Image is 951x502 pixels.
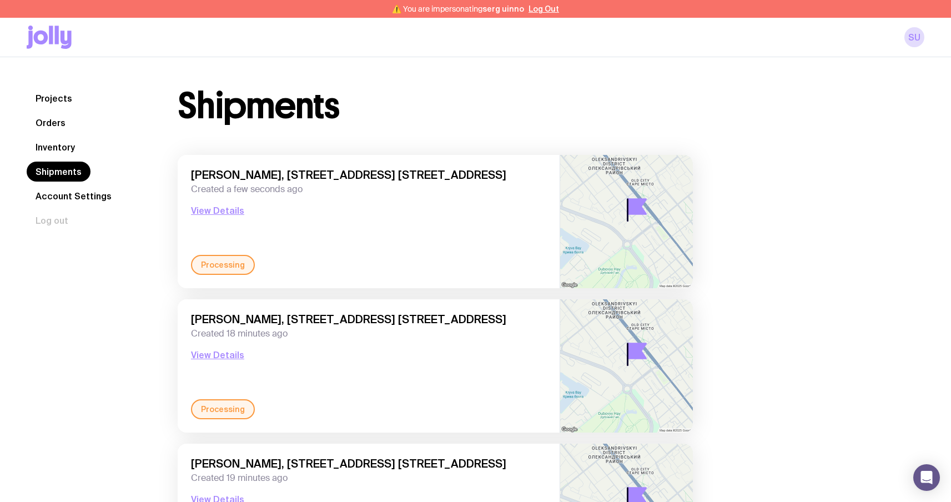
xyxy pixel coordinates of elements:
[191,184,546,195] span: Created a few seconds ago
[904,27,924,47] a: su
[913,464,940,491] div: Open Intercom Messenger
[191,204,244,217] button: View Details
[27,88,81,108] a: Projects
[27,162,90,182] a: Shipments
[482,4,524,13] span: serg uinno
[191,399,255,419] div: Processing
[27,137,84,157] a: Inventory
[27,210,77,230] button: Log out
[27,186,120,206] a: Account Settings
[191,457,546,470] span: [PERSON_NAME], [STREET_ADDRESS] [STREET_ADDRESS]
[191,255,255,275] div: Processing
[191,348,244,362] button: View Details
[191,168,546,182] span: [PERSON_NAME], [STREET_ADDRESS] [STREET_ADDRESS]
[27,113,74,133] a: Orders
[560,299,693,433] img: staticmap
[529,4,559,13] button: Log Out
[191,473,546,484] span: Created 19 minutes ago
[191,328,546,339] span: Created 18 minutes ago
[560,155,693,288] img: staticmap
[191,313,546,326] span: [PERSON_NAME], [STREET_ADDRESS] [STREET_ADDRESS]
[178,88,339,124] h1: Shipments
[392,4,524,13] span: ⚠️ You are impersonating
